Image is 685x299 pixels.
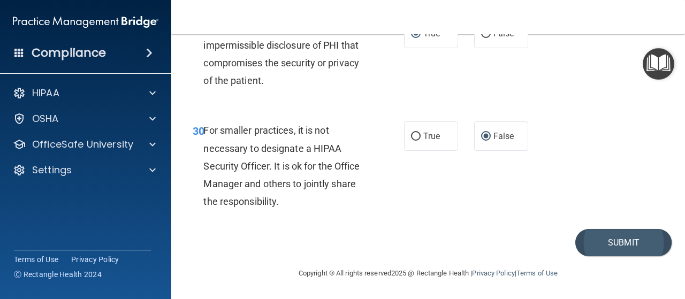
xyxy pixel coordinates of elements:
a: OSHA [13,112,156,125]
p: OSHA [32,112,59,125]
p: Settings [32,164,72,177]
span: True [423,28,440,39]
button: Submit [575,229,672,256]
input: False [481,30,491,38]
a: Terms of Use [516,269,558,277]
div: Copyright © All rights reserved 2025 @ Rectangle Health | | [233,256,623,290]
a: Privacy Policy [472,269,514,277]
iframe: Drift Widget Chat Controller [631,225,672,266]
a: Terms of Use [14,254,58,265]
a: Settings [13,164,156,177]
span: False [493,131,514,141]
input: False [481,133,491,141]
span: False [493,28,514,39]
input: True [411,30,421,38]
input: True [411,133,421,141]
a: OfficeSafe University [13,138,156,151]
span: True [423,131,440,141]
span: For smaller practices, it is not necessary to designate a HIPAA Security Officer. It is ok for th... [203,125,360,207]
button: Open Resource Center [643,48,674,80]
span: Ⓒ Rectangle Health 2024 [14,269,102,280]
a: HIPAA [13,87,156,99]
a: Privacy Policy [71,254,119,265]
h4: Compliance [32,45,106,60]
p: HIPAA [32,87,59,99]
span: 30 [193,125,204,137]
img: PMB logo [13,11,158,33]
p: OfficeSafe University [32,138,133,151]
span: 29 [193,22,204,35]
